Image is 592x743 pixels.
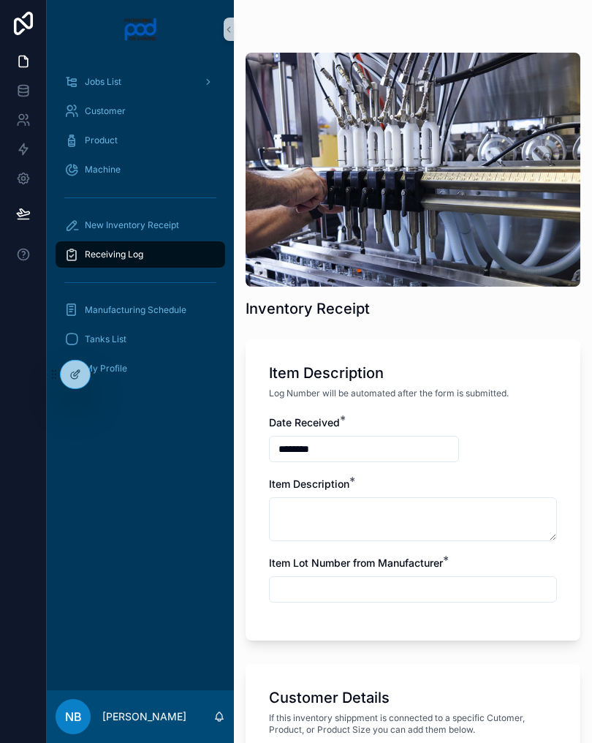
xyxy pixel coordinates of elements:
span: Jobs List [85,76,121,88]
span: Manufacturing Schedule [85,304,186,316]
a: Manufacturing Schedule [56,297,225,323]
span: Date Received [269,416,340,429]
a: Jobs List [56,69,225,95]
h1: Inventory Receipt [246,298,370,319]
span: Tanks List [85,333,126,345]
a: Product [56,127,225,154]
a: Receiving Log [56,241,225,268]
span: Receiving Log [85,249,143,260]
a: Tanks List [56,326,225,352]
span: Log Number will be automated after the form is submitted. [269,388,509,399]
h1: Item Description [269,363,384,383]
span: Item Lot Number from Manufacturer [269,557,443,569]
span: Customer [85,105,126,117]
img: App logo [124,18,158,41]
span: My Profile [85,363,127,374]
span: Item Description [269,478,349,490]
span: NB [65,708,82,725]
p: [PERSON_NAME] [102,709,186,724]
span: New Inventory Receipt [85,219,179,231]
span: Product [85,135,118,146]
span: If this inventory shippment is connected to a specific Cutomer, Product, or Product Size you can ... [269,712,557,736]
a: New Inventory Receipt [56,212,225,238]
a: Customer [56,98,225,124]
div: scrollable content [47,59,234,401]
span: Machine [85,164,121,176]
a: Machine [56,156,225,183]
a: My Profile [56,355,225,382]
h1: Customer Details [269,687,390,708]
